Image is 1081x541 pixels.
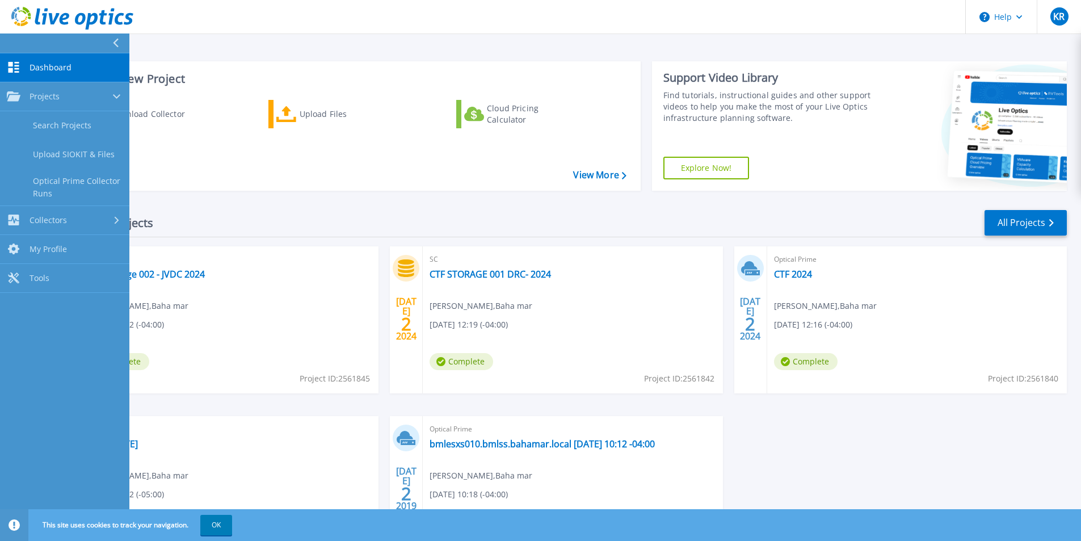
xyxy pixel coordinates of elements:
span: [PERSON_NAME] , Baha mar [430,300,532,312]
a: Explore Now! [663,157,750,179]
span: [PERSON_NAME] , Baha mar [774,300,877,312]
span: Project ID: 2561845 [300,372,370,385]
div: Cloud Pricing Calculator [487,103,578,125]
span: Project ID: 2561842 [644,372,714,385]
span: Optical Prime [430,423,716,435]
span: My Profile [30,244,67,254]
span: SC [86,253,372,266]
span: [DATE] 12:19 (-04:00) [430,318,508,331]
span: 2 [401,319,411,329]
div: [DATE] 2024 [396,298,417,339]
a: Cloud Pricing Calculator [456,100,583,128]
div: [DATE] 2024 [739,298,761,339]
span: [PERSON_NAME] , Baha mar [430,469,532,482]
a: View More [573,170,626,181]
div: Support Video Library [663,70,875,85]
span: This site uses cookies to track your navigation. [31,515,232,535]
a: bmlesxs010.bmlss.bahamar.local [DATE] 10:12 -04:00 [430,438,655,450]
a: CTF 2024 [774,269,812,280]
div: Upload Files [300,103,390,125]
a: CTF Storage 002 - JVDC 2024 [86,269,205,280]
span: Tools [30,273,49,283]
span: SC [430,253,716,266]
a: All Projects [985,210,1067,236]
span: KR [1053,12,1065,21]
a: CTF STORAGE 001 DRC- 2024 [430,269,551,280]
span: Optical Prime [86,423,372,435]
span: Complete [430,353,493,370]
div: [DATE] 2019 [396,468,417,509]
span: [PERSON_NAME] , Baha mar [86,469,188,482]
a: Upload Files [268,100,395,128]
div: Download Collector [110,103,200,125]
span: Projects [30,91,60,102]
span: 2 [401,489,411,498]
div: Find tutorials, instructional guides and other support videos to help you make the most of your L... [663,90,875,124]
span: Project ID: 2561840 [988,372,1058,385]
span: Collectors [30,215,67,225]
button: OK [200,515,232,535]
span: [PERSON_NAME] , Baha mar [86,300,188,312]
span: [DATE] 12:16 (-04:00) [774,318,852,331]
span: Complete [774,353,838,370]
h3: Start a New Project [81,73,626,85]
span: [DATE] 10:18 (-04:00) [430,488,508,501]
span: 2 [745,319,755,329]
span: Optical Prime [774,253,1060,266]
a: Download Collector [81,100,207,128]
span: Dashboard [30,62,71,73]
